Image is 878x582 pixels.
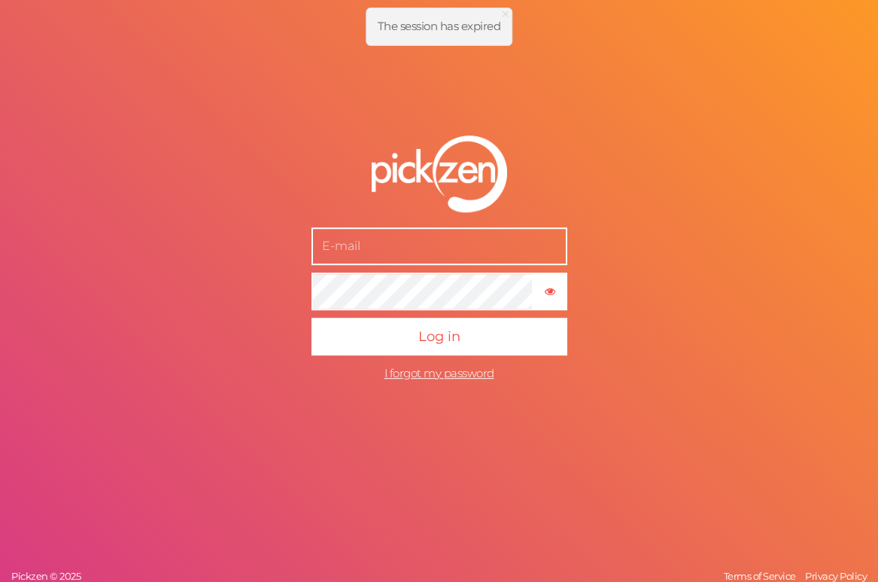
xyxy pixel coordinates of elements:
span: Privacy Policy [805,570,867,582]
a: Privacy Policy [801,570,870,582]
span: × [500,3,511,25]
span: Terms of Service [724,570,796,582]
a: Pickzen © 2025 [8,570,84,582]
input: E-mail [311,227,567,265]
a: I forgot my password [384,366,494,380]
span: The session has expired [378,19,501,33]
span: Log in [418,328,460,345]
img: pz-logo-white.png [372,136,507,212]
button: Log in [311,318,567,355]
a: Terms of Service [720,570,800,582]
